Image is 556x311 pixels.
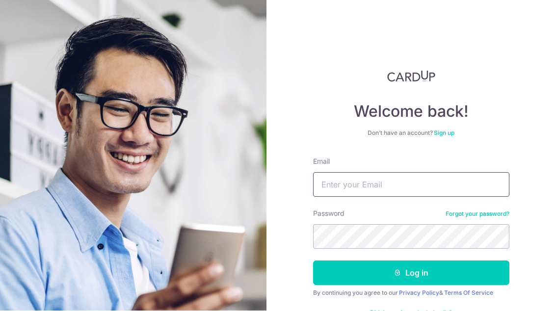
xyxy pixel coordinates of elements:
[399,289,439,297] a: Privacy Policy
[313,289,509,297] div: By continuing you agree to our &
[434,130,454,137] a: Sign up
[444,289,493,297] a: Terms Of Service
[313,173,509,197] input: Enter your Email
[446,210,509,218] a: Forgot your password?
[313,261,509,285] button: Log in
[313,209,344,219] label: Password
[313,157,330,167] label: Email
[313,130,509,137] div: Don’t have an account?
[313,102,509,122] h4: Welcome back!
[387,71,435,82] img: CardUp Logo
